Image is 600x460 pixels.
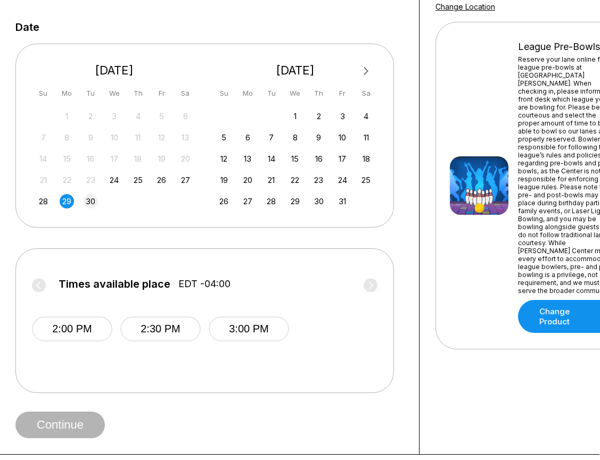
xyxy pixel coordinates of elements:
div: Choose Saturday, September 27th, 2025 [178,173,193,187]
div: Not available Sunday, September 21st, 2025 [36,173,51,187]
div: Not available Tuesday, September 23rd, 2025 [84,173,98,187]
div: Fr [154,86,169,101]
div: Choose Wednesday, October 15th, 2025 [288,152,302,166]
div: [DATE] [213,63,378,78]
a: Change Location [435,2,495,11]
div: Sa [178,86,193,101]
div: Sa [359,86,373,101]
div: Choose Sunday, September 28th, 2025 [36,194,51,208]
div: Not available Wednesday, September 10th, 2025 [107,130,121,145]
div: Not available Thursday, September 18th, 2025 [131,152,145,166]
span: EDT -04:00 [178,278,231,290]
div: Choose Friday, October 17th, 2025 [335,152,350,166]
div: Su [36,86,51,101]
div: Choose Sunday, October 5th, 2025 [217,130,231,145]
span: Times available place [59,278,170,290]
div: Th [131,86,145,101]
div: Not available Friday, September 12th, 2025 [154,130,169,145]
div: Choose Saturday, October 25th, 2025 [359,173,373,187]
div: Not available Tuesday, September 16th, 2025 [84,152,98,166]
div: Choose Friday, October 24th, 2025 [335,173,350,187]
div: Not available Sunday, September 7th, 2025 [36,130,51,145]
img: League Pre-Bowls [450,156,508,215]
div: Choose Friday, October 31st, 2025 [335,194,350,208]
div: Not available Monday, September 15th, 2025 [60,152,74,166]
div: Choose Friday, September 26th, 2025 [154,173,169,187]
button: 2:30 PM [120,316,201,341]
div: Tu [264,86,278,101]
label: Date [15,21,39,33]
div: Choose Tuesday, October 21st, 2025 [264,173,278,187]
div: Tu [84,86,98,101]
div: Su [217,86,231,101]
div: Choose Saturday, October 18th, 2025 [359,152,373,166]
div: Choose Monday, October 13th, 2025 [241,152,255,166]
div: Not available Saturday, September 13th, 2025 [178,130,193,145]
div: Choose Sunday, October 26th, 2025 [217,194,231,208]
div: Choose Thursday, October 9th, 2025 [311,130,326,145]
button: 2:00 PM [32,316,112,341]
div: Th [311,86,326,101]
div: Not available Saturday, September 6th, 2025 [178,109,193,123]
button: Next Month [358,63,375,80]
div: Choose Saturday, October 4th, 2025 [359,109,373,123]
div: Choose Monday, October 6th, 2025 [241,130,255,145]
div: Choose Monday, September 29th, 2025 [60,194,74,208]
div: Choose Thursday, October 23rd, 2025 [311,173,326,187]
div: Choose Friday, October 3rd, 2025 [335,109,350,123]
button: 3:00 PM [209,316,289,341]
div: Choose Monday, October 20th, 2025 [241,173,255,187]
div: Choose Sunday, October 19th, 2025 [217,173,231,187]
div: Choose Thursday, September 25th, 2025 [131,173,145,187]
div: We [288,86,302,101]
div: Not available Wednesday, September 3rd, 2025 [107,109,121,123]
div: We [107,86,121,101]
div: Not available Thursday, September 11th, 2025 [131,130,145,145]
div: Not available Sunday, September 14th, 2025 [36,152,51,166]
div: Not available Wednesday, September 17th, 2025 [107,152,121,166]
div: Not available Thursday, September 4th, 2025 [131,109,145,123]
div: Not available Monday, September 22nd, 2025 [60,173,74,187]
div: Not available Monday, September 1st, 2025 [60,109,74,123]
div: Choose Sunday, October 12th, 2025 [217,152,231,166]
div: Choose Wednesday, September 24th, 2025 [107,173,121,187]
div: Not available Tuesday, September 2nd, 2025 [84,109,98,123]
div: Choose Thursday, October 16th, 2025 [311,152,326,166]
div: Mo [241,86,255,101]
div: Choose Tuesday, October 14th, 2025 [264,152,278,166]
div: Not available Tuesday, September 9th, 2025 [84,130,98,145]
div: Choose Saturday, October 11th, 2025 [359,130,373,145]
div: Choose Monday, October 27th, 2025 [241,194,255,208]
div: Not available Monday, September 8th, 2025 [60,130,74,145]
div: Choose Tuesday, October 7th, 2025 [264,130,278,145]
div: Choose Tuesday, September 30th, 2025 [84,194,98,208]
div: Fr [335,86,350,101]
div: [DATE] [32,63,197,78]
div: Choose Wednesday, October 1st, 2025 [288,109,302,123]
div: Choose Wednesday, October 22nd, 2025 [288,173,302,187]
div: month 2025-09 [35,108,194,208]
div: Mo [60,86,74,101]
div: Not available Friday, September 19th, 2025 [154,152,169,166]
div: month 2025-10 [216,108,375,208]
div: Choose Tuesday, October 28th, 2025 [264,194,278,208]
div: Choose Thursday, October 30th, 2025 [311,194,326,208]
div: Choose Wednesday, October 8th, 2025 [288,130,302,145]
div: Choose Wednesday, October 29th, 2025 [288,194,302,208]
div: Choose Friday, October 10th, 2025 [335,130,350,145]
div: Choose Thursday, October 2nd, 2025 [311,109,326,123]
div: Not available Friday, September 5th, 2025 [154,109,169,123]
div: Not available Saturday, September 20th, 2025 [178,152,193,166]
